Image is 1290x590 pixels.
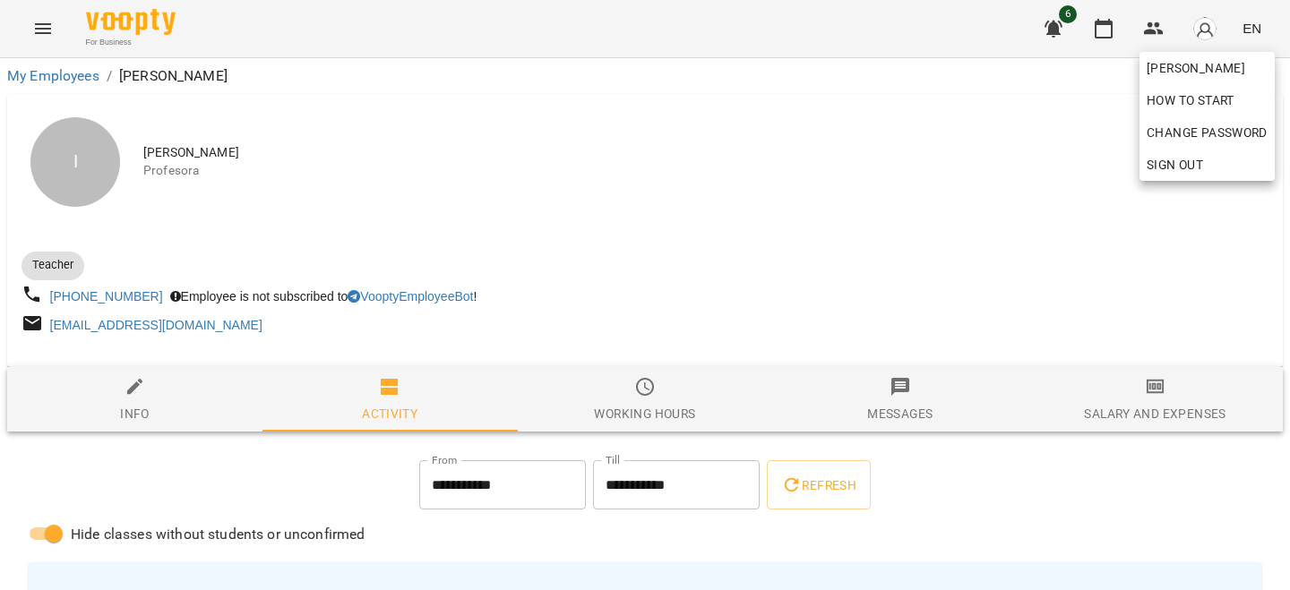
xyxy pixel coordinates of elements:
button: Sign Out [1139,149,1275,181]
a: How to start [1139,84,1242,116]
span: Sign Out [1147,154,1203,175]
span: Change Password [1147,122,1268,143]
a: [PERSON_NAME] [1139,52,1275,84]
span: How to start [1147,90,1234,111]
span: [PERSON_NAME] [1147,57,1268,79]
a: Change Password [1139,116,1275,149]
